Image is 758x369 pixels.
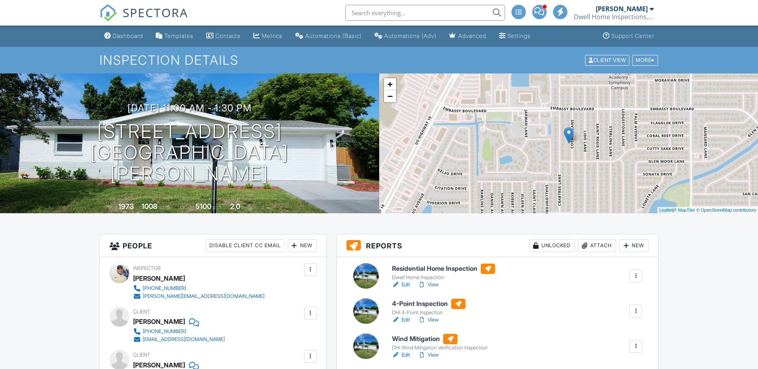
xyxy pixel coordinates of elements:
[392,351,410,359] a: Edit
[337,234,659,257] h3: Reports
[392,345,487,351] div: DHI Wind Mitigation Verification Inspection
[392,299,466,316] a: 4-Point Inspection DHI 4-Point Inspection
[133,284,265,292] a: [PHONE_NUMBER]
[99,4,117,22] img: The Best Home Inspection Software - Spectora
[392,316,410,324] a: Edit
[133,272,185,284] div: [PERSON_NAME]
[13,121,366,184] h1: [STREET_ADDRESS] [GEOGRAPHIC_DATA][PERSON_NAME]
[384,78,396,90] a: Zoom in
[446,29,489,44] a: Advanced
[596,5,648,13] div: [PERSON_NAME]
[585,55,629,65] div: Client View
[133,335,225,343] a: [EMAIL_ADDRESS][DOMAIN_NAME]
[574,13,654,21] div: Dwell Home Inspections, LLC
[384,90,396,102] a: Zoom out
[118,202,134,210] div: 1973
[392,274,495,281] div: Dwell Home Inspection
[657,207,758,214] div: |
[392,334,487,351] a: Wind Mitigation DHI Wind Mitigation Verification Inspection
[632,55,658,65] div: More
[99,53,659,67] h1: Inspection Details
[611,32,654,39] div: Support Center
[100,234,326,257] h3: People
[458,32,486,39] div: Advanced
[230,202,240,210] div: 2.0
[305,32,362,39] div: Automations (Basic)
[696,208,756,212] a: © OpenStreetMap contributors
[241,204,264,210] span: bathrooms
[153,29,197,44] a: Templates
[143,285,186,292] div: [PHONE_NUMBER]
[215,32,241,39] div: Contacts
[392,309,466,316] div: DHI 4-Point Inspection
[392,281,410,289] a: Edit
[619,239,649,252] div: New
[133,327,225,335] a: [PHONE_NUMBER]
[177,204,194,210] span: Lot Size
[392,264,495,281] a: Residential Home Inspection Dwell Home Inspection
[659,208,672,212] a: Leaflet
[195,202,211,210] div: 5100
[371,29,440,44] a: Automations (Advanced)
[101,29,146,44] a: Dashboard
[418,281,439,289] a: View
[600,29,657,44] a: Support Center
[123,4,188,21] span: SPECTORA
[133,352,150,358] span: Client
[143,336,225,343] div: [EMAIL_ADDRESS][DOMAIN_NAME]
[392,334,487,344] h6: Wind Mitigation
[418,316,439,324] a: View
[99,11,188,28] a: SPECTORA
[159,204,170,210] span: sq. ft.
[141,202,157,210] div: 1008
[392,264,495,274] h6: Residential Home Inspection
[392,299,466,309] h6: 4-Point Inspection
[206,239,284,252] div: Disable Client CC Email
[143,293,265,300] div: [PERSON_NAME][EMAIL_ADDRESS][DOMAIN_NAME]
[164,32,193,39] div: Templates
[418,351,439,359] a: View
[143,328,186,335] div: [PHONE_NUMBER]
[507,32,531,39] div: Settings
[108,204,117,210] span: Built
[529,239,575,252] div: Unlocked
[262,32,283,39] div: Metrics
[113,32,143,39] div: Dashboard
[292,29,365,44] a: Automations (Basic)
[250,29,286,44] a: Metrics
[133,315,185,327] div: [PERSON_NAME]
[674,208,695,212] a: © MapTiler
[345,5,505,21] input: Search everything...
[203,29,244,44] a: Contacts
[496,29,534,44] a: Settings
[127,103,252,113] h3: [DATE] 11:00 am - 1:30 pm
[133,265,161,271] span: Inspector
[288,239,317,252] div: New
[584,57,631,63] a: Client View
[213,204,223,210] span: sq.ft.
[133,309,150,315] span: Client
[578,239,616,252] div: Attach
[133,292,265,300] a: [PERSON_NAME][EMAIL_ADDRESS][DOMAIN_NAME]
[384,32,436,39] div: Automations (Adv)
